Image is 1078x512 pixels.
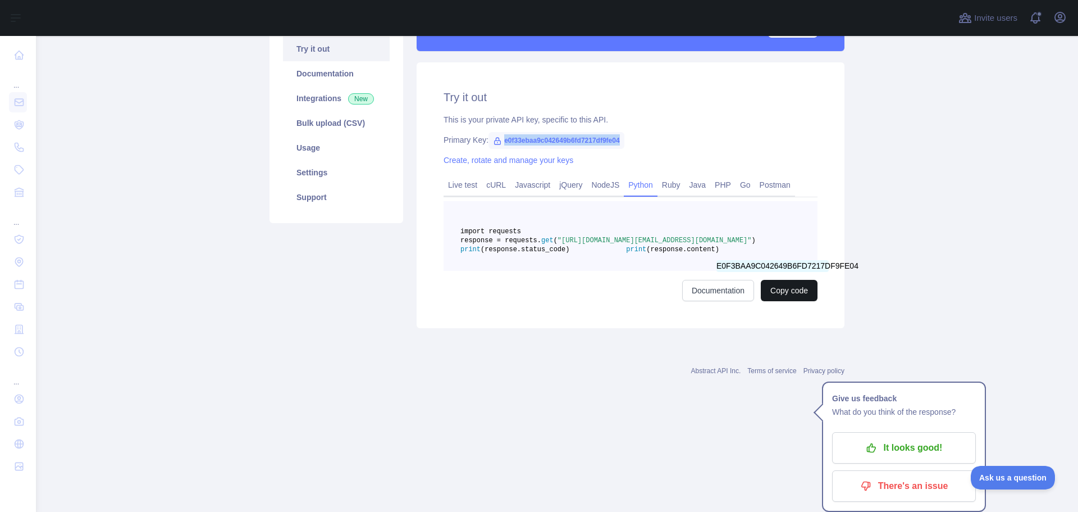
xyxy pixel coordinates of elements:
[761,280,817,301] button: Copy code
[657,176,685,194] a: Ruby
[971,466,1056,490] iframe: Toggle Customer Support
[747,367,796,375] a: Terms of service
[444,114,817,125] div: This is your private API key, specific to this API.
[9,67,27,90] div: ...
[460,246,481,253] span: print
[555,176,587,194] a: jQuery
[956,9,1020,27] button: Invite users
[682,280,754,301] a: Documentation
[283,160,390,185] a: Settings
[488,132,624,149] span: e0f33ebaa9c042649b6fd7217df9fe04
[587,176,624,194] a: NodeJS
[752,237,756,244] span: )
[974,12,1017,25] span: Invite users
[444,89,817,105] h2: Try it out
[691,367,741,375] a: Abstract API Inc.
[283,86,390,111] a: Integrations New
[9,205,27,227] div: ...
[803,367,844,375] a: Privacy policy
[755,176,795,194] a: Postman
[283,111,390,135] a: Bulk upload (CSV)
[685,176,711,194] a: Java
[283,61,390,86] a: Documentation
[444,176,482,194] a: Live test
[626,246,646,253] span: print
[510,176,555,194] a: Javascript
[646,246,719,253] span: (response.content)
[482,176,510,194] a: cURL
[736,176,755,194] a: Go
[9,364,27,387] div: ...
[460,228,521,235] span: import requests
[624,176,657,194] a: Python
[460,237,541,244] span: response = requests.
[348,93,374,105] span: New
[283,37,390,61] a: Try it out
[554,237,558,244] span: (
[558,237,752,244] span: "[URL][DOMAIN_NAME][EMAIL_ADDRESS][DOMAIN_NAME]"
[541,237,554,244] span: get
[710,176,736,194] a: PHP
[481,246,569,253] span: (response.status_code)
[444,156,573,165] a: Create, rotate and manage your keys
[283,135,390,160] a: Usage
[283,185,390,210] a: Support
[444,134,817,146] div: Primary Key:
